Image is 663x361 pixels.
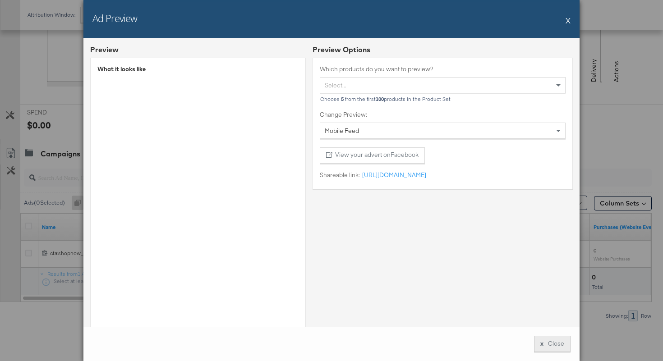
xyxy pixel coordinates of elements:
button: View your advert onFacebook [320,147,425,164]
label: Shareable link: [320,171,360,179]
b: 100 [376,96,384,102]
div: Choose from the first products in the Product Set [320,96,566,102]
div: x [540,339,543,348]
b: 5 [341,96,344,102]
span: Mobile Feed [325,127,359,135]
div: Preview [90,45,119,55]
h2: Ad Preview [92,11,137,25]
div: What it looks like [97,65,299,73]
div: Preview Options [313,45,573,55]
button: X [566,11,571,29]
label: Which products do you want to preview? [320,65,566,73]
button: xClose [534,336,571,352]
label: Change Preview: [320,110,566,119]
div: Select... [320,78,565,93]
a: [URL][DOMAIN_NAME] [360,171,426,179]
